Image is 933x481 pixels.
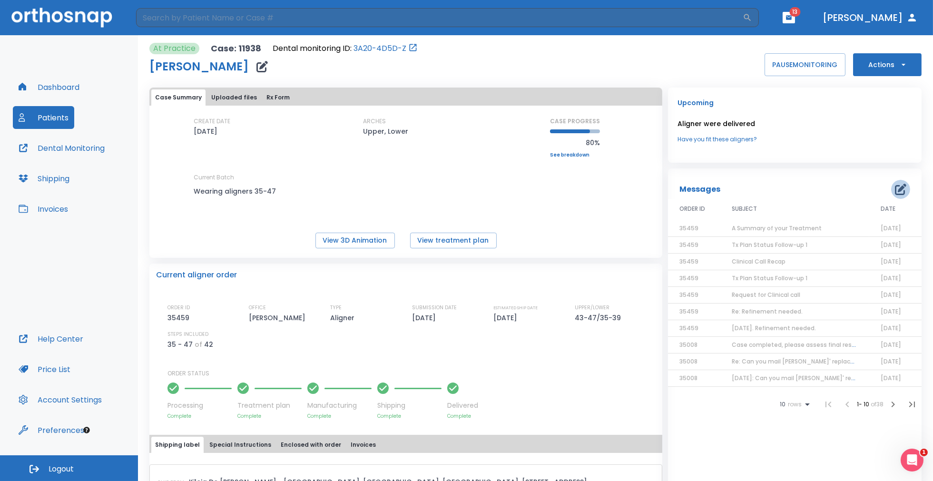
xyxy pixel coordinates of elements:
button: Invoices [347,437,380,453]
span: 35008 [679,357,697,365]
p: 80% [550,137,600,148]
div: Open patient in dental monitoring portal [273,43,418,54]
p: 35459 [167,312,193,324]
p: CASE PROGRESS [550,117,600,126]
p: of [195,339,202,350]
div: tabs [151,89,660,106]
p: 42 [204,339,213,350]
button: View 3D Animation [315,233,395,248]
button: Patients [13,106,74,129]
p: SUBMISSION DATE [412,304,457,312]
button: View treatment plan [410,233,497,248]
span: 35008 [679,374,697,382]
p: Complete [237,412,302,420]
p: Current Batch [194,173,279,182]
span: 35459 [679,257,698,265]
button: Special Instructions [206,437,275,453]
span: 13 [790,7,801,17]
p: [DATE] [412,312,439,324]
p: [PERSON_NAME] [249,312,309,324]
span: ORDER ID [679,205,705,213]
span: 35459 [679,274,698,282]
p: Complete [307,412,372,420]
button: Help Center [13,327,89,350]
p: Manufacturing [307,401,372,411]
button: Dashboard [13,76,85,98]
span: [DATE] [881,241,901,249]
span: [DATE] [881,341,901,349]
p: STEPS INCLUDED [167,330,208,339]
p: ARCHES [363,117,386,126]
img: Orthosnap [11,8,112,27]
span: DATE [881,205,895,213]
input: Search by Patient Name or Case # [136,8,743,27]
span: 35459 [679,241,698,249]
p: [DATE] [194,126,217,137]
p: Case: 11938 [211,43,261,54]
a: 3A20-4D5D-Z [354,43,406,54]
p: [DATE] [493,312,521,324]
div: tabs [151,437,660,453]
button: Account Settings [13,388,108,411]
button: Price List [13,358,76,381]
p: Treatment plan [237,401,302,411]
button: Case Summary [151,89,206,106]
span: SUBJECT [732,205,757,213]
p: Upper, Lower [363,126,408,137]
span: [DATE] [881,291,901,299]
button: Uploaded files [207,89,261,106]
p: Delivered [447,401,478,411]
button: Shipping label [151,437,204,453]
div: Tooltip anchor [82,426,91,434]
p: Dental monitoring ID: [273,43,352,54]
p: Current aligner order [156,269,237,281]
span: Clinical Call Recap [732,257,786,265]
p: Complete [167,412,232,420]
span: 1 [920,449,928,456]
p: OFFICE [249,304,266,312]
p: CREATE DATE [194,117,230,126]
span: Tx Plan Status Follow-up 1 [732,241,807,249]
button: Actions [853,53,922,76]
a: See breakdown [550,152,600,158]
p: ORDER ID [167,304,190,312]
span: Case completed, please assess final result! [732,341,862,349]
span: [DATE] [881,324,901,332]
span: rows [786,401,802,408]
p: Aligner were delivered [678,118,912,129]
button: Shipping [13,167,75,190]
span: [DATE] [881,274,901,282]
span: [DATE]. Refinement needed. [732,324,816,332]
span: of 38 [871,400,884,408]
p: Upcoming [678,97,912,108]
p: Complete [447,412,478,420]
button: PAUSEMONITORING [765,53,845,76]
p: TYPE [330,304,342,312]
a: Invoices [13,197,74,220]
span: [DATE] [881,307,901,315]
span: [DATE] [881,357,901,365]
p: 43-47/35-39 [575,312,624,324]
p: Complete [377,412,442,420]
span: 1 - 10 [857,400,871,408]
span: 35459 [679,224,698,232]
p: UPPER/LOWER [575,304,609,312]
span: Re: Refinement needed. [732,307,803,315]
p: Processing [167,401,232,411]
span: 35008 [679,341,697,349]
span: [DATE] [881,257,901,265]
span: A Summary of your Treatment [732,224,822,232]
span: Request for Clinical call [732,291,800,299]
span: [DATE] [881,374,901,382]
p: Wearing aligners 35-47 [194,186,279,197]
span: 10 [780,401,786,408]
button: Preferences [13,419,90,442]
p: Aligner [330,312,358,324]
